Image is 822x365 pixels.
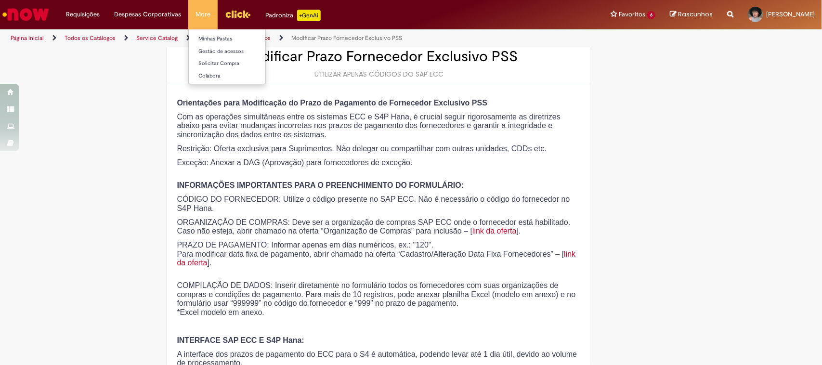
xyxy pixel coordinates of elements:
p: Exceção: Anexar a DAG (Aprovação) para fornecedores de exceção. [177,158,581,176]
h2: Modificar Prazo Fornecedor Exclusivo PSS [177,49,581,65]
ul: Trilhas de página [7,29,541,47]
a: Rascunhos [670,10,713,19]
p: COMPILAÇÃO DE DADOS: Inserir diretamente no formulário todos os fornecedores com suas organizaçõe... [177,281,581,317]
a: Página inicial [11,34,44,42]
span: Rascunhos [678,10,713,19]
p: Com as operações simultâneas entre os sistemas ECC e S4P Hana, é crucial seguir rigorosamente as ... [177,113,581,139]
p: ORGANIZAÇÃO DE COMPRAS: Deve ser a organização de compras SAP ECC onde o fornecedor está habilita... [177,218,581,236]
a: Minhas Pastas [189,34,295,44]
a: Todos os Catálogos [65,34,116,42]
p: CÓDIGO DO FORNECEDOR: Utilize o código presente no SAP ECC. Não é necessário o código do forneced... [177,195,581,213]
a: Solicitar Compra [189,58,295,69]
p: Restrição: Oferta exclusiva para Suprimentos. Não delegar ou compartilhar com outras unidades, CD... [177,144,581,153]
strong: INFORMAÇÕES IMPORTANTES PARA O PREENCHIMENTO DO FORMULÁRIO: [177,181,464,189]
a: Colabora [189,71,295,81]
span: Requisições [66,10,100,19]
img: ServiceNow [1,5,51,24]
img: click_logo_yellow_360x200.png [225,7,251,21]
a: link da oferta [177,250,575,267]
span: [PERSON_NAME] [766,10,815,18]
span: Despesas Corporativas [114,10,181,19]
a: Modificar Prazo Fornecedor Exclusivo PSS [291,34,402,42]
strong: Orientações para Modificação do Prazo de Pagamento de Fornecedor Exclusivo PSS [177,99,487,107]
a: Service Catalog [136,34,178,42]
p: +GenAi [297,10,321,21]
span: 6 [647,11,655,19]
div: UTILIZAR APENAS CÓDIGOS DO SAP ECC [177,69,581,79]
p: PRAZO DE PAGAMENTO: Informar apenas em dias numéricos, ex.: "120". Para modificar data fixa de pa... [177,241,581,276]
a: link da oferta [472,227,517,235]
span: Favoritos [619,10,645,19]
ul: More [188,29,266,84]
strong: INTERFACE SAP ECC E S4P Hana: [177,336,304,344]
span: More [196,10,210,19]
div: Padroniza [265,10,321,21]
a: Gestão de acessos [189,46,295,57]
